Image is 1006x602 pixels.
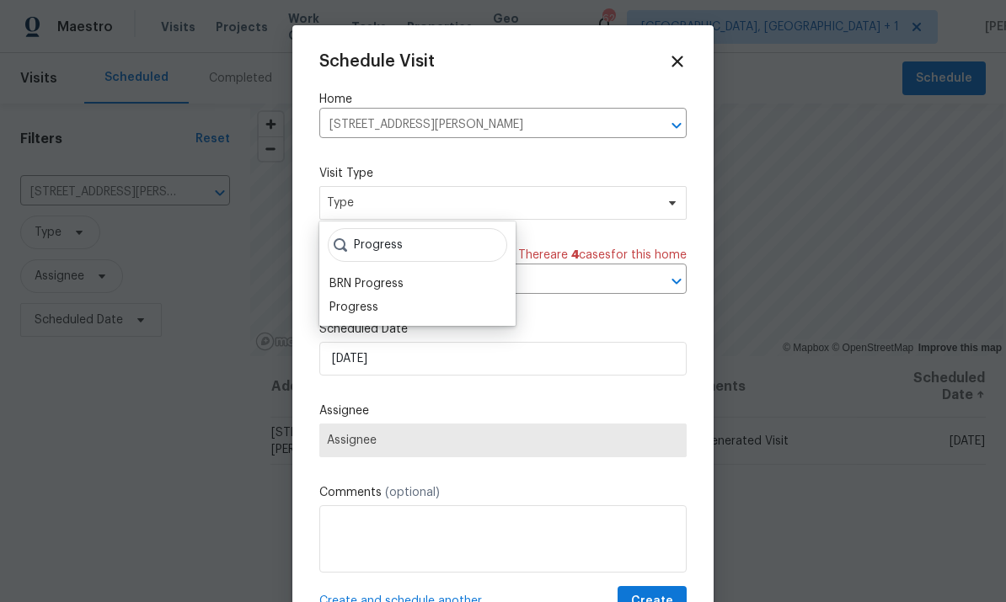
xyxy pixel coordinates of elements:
button: Open [665,269,688,293]
input: M/D/YYYY [319,342,687,376]
label: Assignee [319,402,687,419]
div: Progress [329,299,378,316]
span: Close [668,52,687,71]
span: Schedule Visit [319,53,435,70]
button: Open [665,114,688,137]
label: Scheduled Date [319,321,687,338]
span: Assignee [327,434,679,447]
label: Home [319,91,687,108]
label: Comments [319,484,687,501]
input: Enter in an address [319,112,639,138]
span: There are case s for this home [518,247,687,264]
span: 4 [571,249,579,261]
span: (optional) [385,487,440,498]
span: Type [327,194,655,211]
label: Visit Type [319,165,687,182]
div: BRN Progress [329,275,404,292]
